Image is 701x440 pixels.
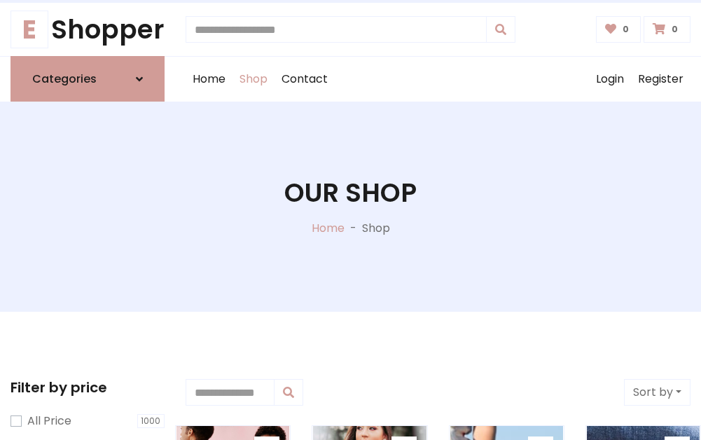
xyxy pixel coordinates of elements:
a: Contact [275,57,335,102]
a: Categories [11,56,165,102]
span: 0 [668,23,681,36]
a: Home [186,57,232,102]
label: All Price [27,413,71,429]
a: Shop [232,57,275,102]
a: 0 [596,16,641,43]
a: EShopper [11,14,165,45]
span: 1000 [137,414,165,428]
h5: Filter by price [11,379,165,396]
a: 0 [644,16,690,43]
span: E [11,11,48,48]
span: 0 [619,23,632,36]
a: Login [589,57,631,102]
h6: Categories [32,72,97,85]
h1: Shopper [11,14,165,45]
h1: Our Shop [284,177,417,208]
button: Sort by [624,379,690,406]
p: Shop [362,220,390,237]
a: Register [631,57,690,102]
p: - [345,220,362,237]
a: Home [312,220,345,236]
